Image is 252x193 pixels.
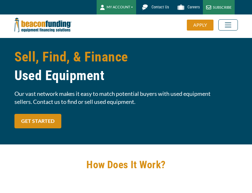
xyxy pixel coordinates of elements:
[152,5,169,9] span: Contact Us
[172,2,203,13] a: Careers
[175,2,187,13] img: Beacon Funding Careers
[14,157,238,172] h2: How Does It Work?
[14,14,72,35] img: Beacon Funding Corporation logo
[187,20,213,31] div: APPLY
[187,5,200,9] span: Careers
[14,114,61,128] a: GET STARTED
[218,19,238,31] button: Toggle navigation
[139,2,151,13] img: Beacon Funding chat
[187,20,218,31] a: APPLY
[136,2,172,13] a: Contact Us
[14,48,238,85] h1: Sell, Find, & Finance
[14,66,238,85] span: Used Equipment
[14,90,238,106] span: Our vast network makes it easy to match potential buyers with used equipment sellers. Contact us ...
